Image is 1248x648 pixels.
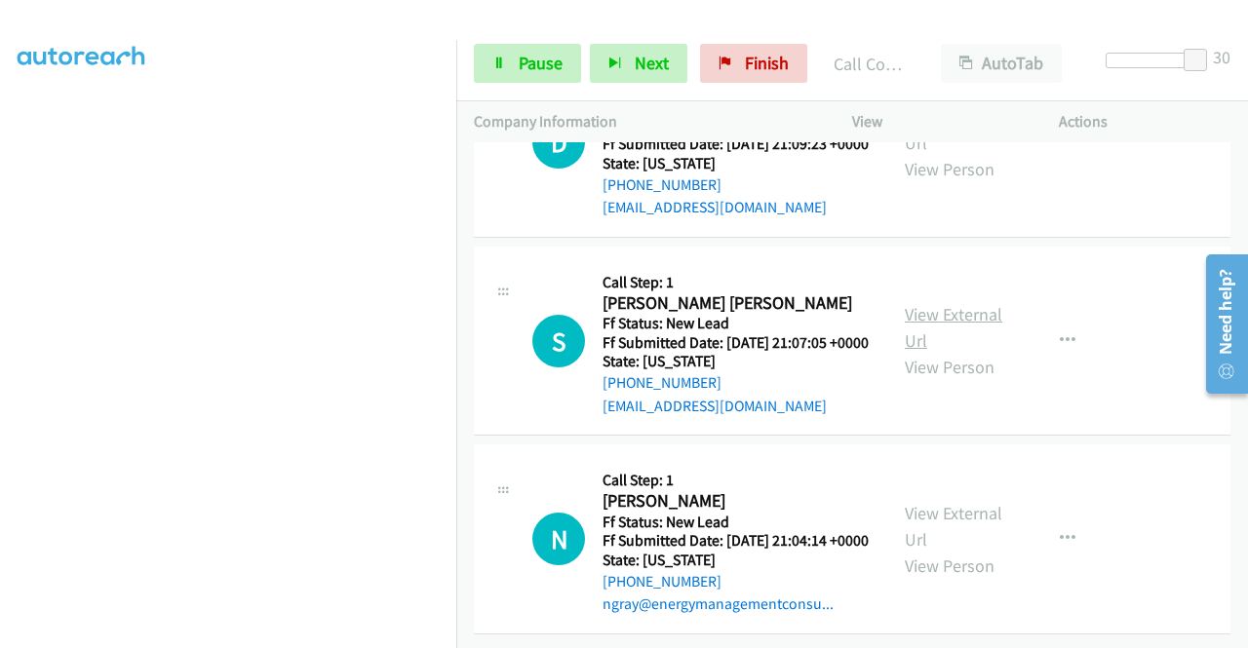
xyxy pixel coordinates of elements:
a: [PHONE_NUMBER] [603,175,721,194]
h5: Ff Status: New Lead [603,314,869,333]
a: View Person [905,356,994,378]
h5: Call Step: 1 [603,471,869,490]
a: View Person [905,158,994,180]
h5: State: [US_STATE] [603,154,869,173]
h1: S [532,315,585,367]
div: The call is yet to be attempted [532,116,585,169]
h2: [PERSON_NAME] [PERSON_NAME] [603,292,869,315]
div: 30 [1213,44,1230,70]
div: The call is yet to be attempted [532,513,585,565]
p: Company Information [474,110,817,133]
h5: State: [US_STATE] [603,352,869,371]
h5: Ff Submitted Date: [DATE] 21:09:23 +0000 [603,134,869,154]
a: View External Url [905,303,1002,352]
a: View External Url [905,105,1002,154]
a: [PHONE_NUMBER] [603,373,721,392]
div: The call is yet to be attempted [532,315,585,367]
h1: N [532,513,585,565]
a: View External Url [905,502,1002,551]
h2: [PERSON_NAME] [603,490,869,513]
a: View Person [905,554,994,577]
a: ngray@energymanagementconsu... [603,594,834,613]
a: [EMAIL_ADDRESS][DOMAIN_NAME] [603,198,827,216]
a: Pause [474,44,581,83]
button: Next [590,44,687,83]
h5: Ff Submitted Date: [DATE] 21:04:14 +0000 [603,531,869,551]
h5: Call Step: 1 [603,273,869,292]
h5: Ff Status: New Lead [603,513,869,532]
h1: D [532,116,585,169]
p: Call Completed [834,51,906,77]
a: Finish [700,44,807,83]
h5: Ff Submitted Date: [DATE] 21:07:05 +0000 [603,333,869,353]
iframe: Resource Center [1192,247,1248,401]
a: [PHONE_NUMBER] [603,572,721,591]
span: Next [635,52,669,74]
p: Actions [1059,110,1230,133]
span: Pause [519,52,563,74]
p: View [852,110,1024,133]
button: AutoTab [941,44,1062,83]
span: Finish [745,52,789,74]
a: [EMAIL_ADDRESS][DOMAIN_NAME] [603,397,827,415]
h5: State: [US_STATE] [603,551,869,570]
